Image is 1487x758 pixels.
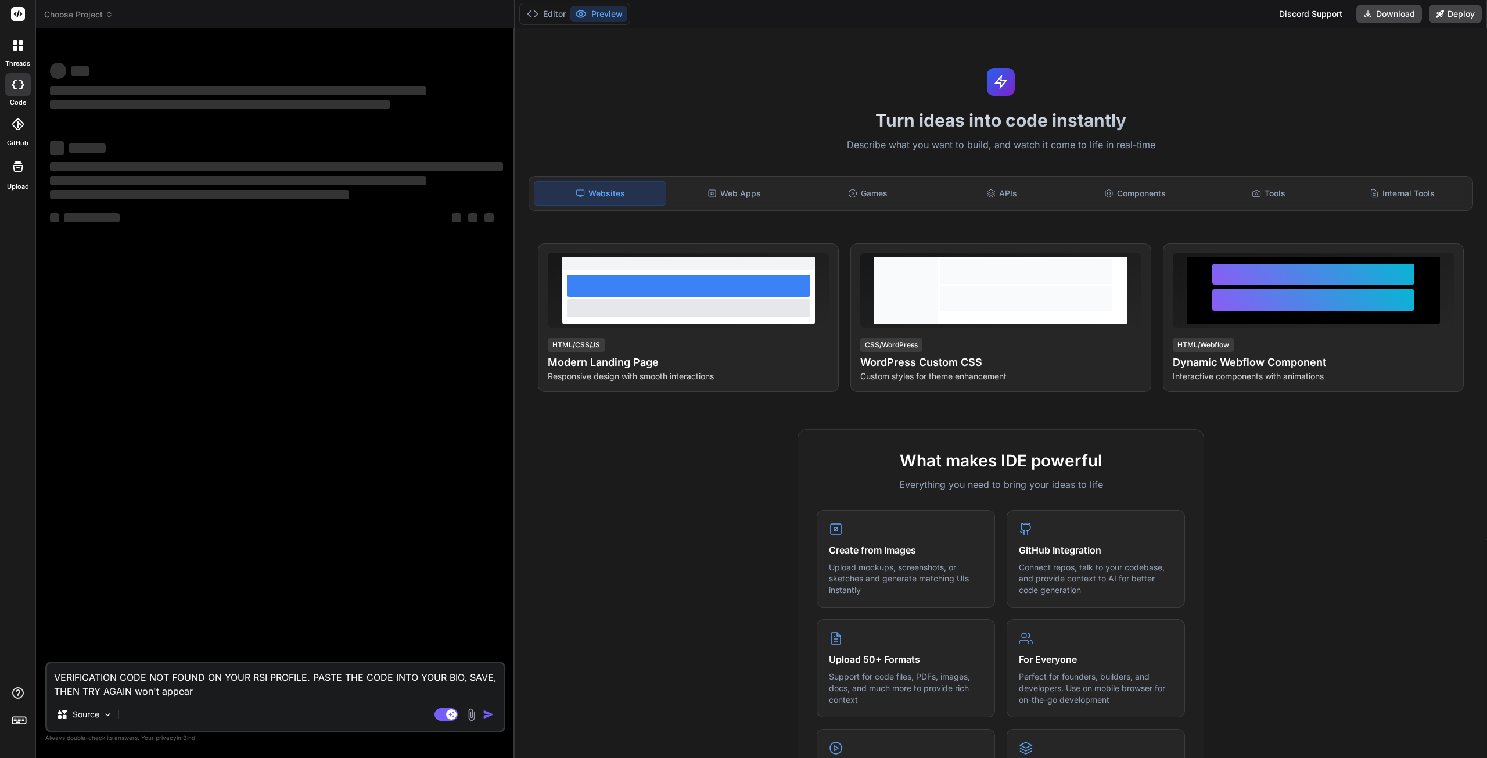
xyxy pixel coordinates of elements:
[50,86,426,95] span: ‌
[71,66,89,76] span: ‌
[1069,181,1201,206] div: Components
[1019,671,1173,705] p: Perfect for founders, builders, and developers. Use on mobile browser for on-the-go development
[484,213,494,222] span: ‌
[860,354,1141,371] h4: WordPress Custom CSS
[534,181,666,206] div: Websites
[1173,371,1454,382] p: Interactive components with animations
[1337,181,1468,206] div: Internal Tools
[156,734,177,741] span: privacy
[1019,562,1173,596] p: Connect repos, talk to your codebase, and provide context to AI for better code generation
[103,710,113,720] img: Pick Models
[829,652,983,666] h4: Upload 50+ Formats
[1019,543,1173,557] h4: GitHub Integration
[1272,5,1349,23] div: Discord Support
[5,59,30,69] label: threads
[50,176,426,185] span: ‌
[570,6,627,22] button: Preview
[802,181,933,206] div: Games
[522,110,1480,131] h1: Turn ideas into code instantly
[69,143,106,153] span: ‌
[44,9,113,20] span: Choose Project
[522,6,570,22] button: Editor
[50,63,66,79] span: ‌
[50,190,349,199] span: ‌
[1173,338,1234,352] div: HTML/Webflow
[522,138,1480,153] p: Describe what you want to build, and watch it come to life in real-time
[1203,181,1334,206] div: Tools
[829,671,983,705] p: Support for code files, PDFs, images, docs, and much more to provide rich context
[483,709,494,720] img: icon
[860,371,1141,382] p: Custom styles for theme enhancement
[7,182,29,192] label: Upload
[50,100,390,109] span: ‌
[1019,652,1173,666] h4: For Everyone
[50,162,503,171] span: ‌
[64,213,120,222] span: ‌
[50,141,64,155] span: ‌
[817,448,1185,473] h2: What makes IDE powerful
[829,562,983,596] p: Upload mockups, screenshots, or sketches and generate matching UIs instantly
[548,338,605,352] div: HTML/CSS/JS
[50,213,59,222] span: ‌
[1356,5,1422,23] button: Download
[548,371,829,382] p: Responsive design with smooth interactions
[1429,5,1482,23] button: Deploy
[10,98,26,107] label: code
[669,181,800,206] div: Web Apps
[936,181,1067,206] div: APIs
[1173,354,1454,371] h4: Dynamic Webflow Component
[47,663,504,698] textarea: VERIFICATION CODE NOT FOUND ON YOUR RSI PROFILE. PASTE THE CODE INTO YOUR BIO, SAVE, THEN TRY AGA...
[45,732,505,743] p: Always double-check its answers. Your in Bind
[7,138,28,148] label: GitHub
[73,709,99,720] p: Source
[860,338,922,352] div: CSS/WordPress
[452,213,461,222] span: ‌
[829,543,983,557] h4: Create from Images
[468,213,477,222] span: ‌
[465,708,478,721] img: attachment
[548,354,829,371] h4: Modern Landing Page
[817,477,1185,491] p: Everything you need to bring your ideas to life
